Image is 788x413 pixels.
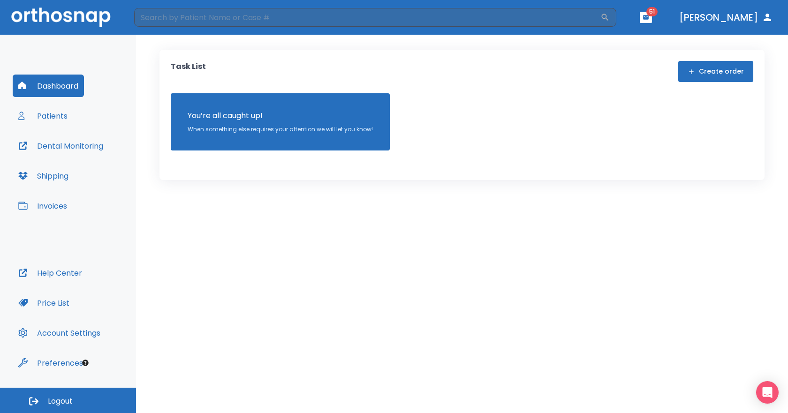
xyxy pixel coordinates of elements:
[81,359,90,367] div: Tooltip anchor
[13,195,73,217] button: Invoices
[13,292,75,314] button: Price List
[134,8,600,27] input: Search by Patient Name or Case #
[11,8,111,27] img: Orthosnap
[13,165,74,187] button: Shipping
[13,322,106,344] button: Account Settings
[13,75,84,97] button: Dashboard
[188,110,373,121] p: You’re all caught up!
[13,105,73,127] button: Patients
[188,125,373,134] p: When something else requires your attention we will let you know!
[13,262,88,284] button: Help Center
[678,61,753,82] button: Create order
[675,9,777,26] button: [PERSON_NAME]
[171,61,206,82] p: Task List
[756,381,779,404] div: Open Intercom Messenger
[646,7,658,16] span: 51
[48,396,73,406] span: Logout
[13,352,89,374] button: Preferences
[13,135,109,157] button: Dental Monitoring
